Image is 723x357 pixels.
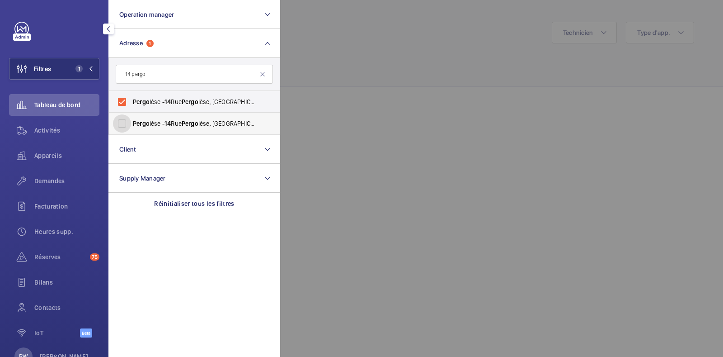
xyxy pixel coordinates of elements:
[90,253,99,261] span: 75
[34,278,99,287] span: Bilans
[34,64,51,73] span: Filtres
[34,252,86,262] span: Réserves
[34,151,99,160] span: Appareils
[34,227,99,236] span: Heures supp.
[9,58,99,80] button: Filtres1
[34,100,99,109] span: Tableau de bord
[80,328,92,338] span: Beta
[34,303,99,312] span: Contacts
[34,202,99,211] span: Facturation
[34,126,99,135] span: Activités
[34,176,99,186] span: Demandes
[34,328,80,338] span: IoT
[75,65,83,72] span: 1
